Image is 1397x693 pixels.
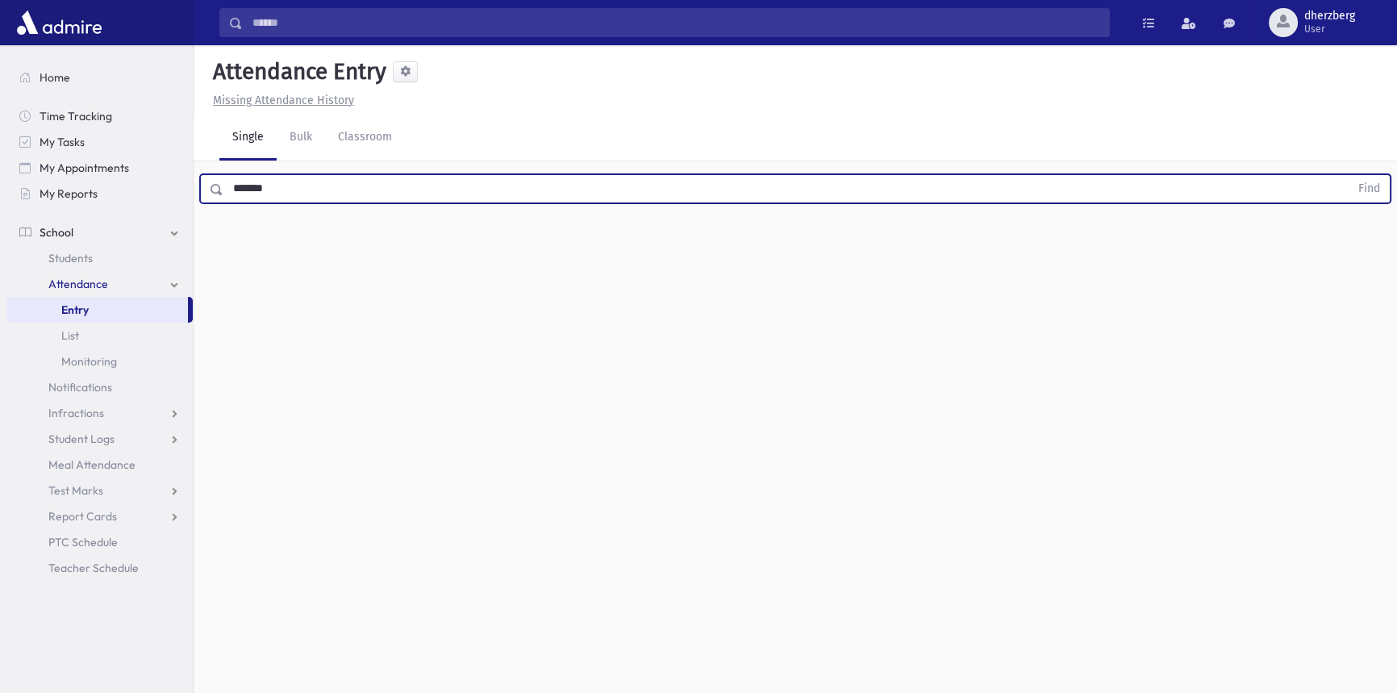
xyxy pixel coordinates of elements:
a: School [6,219,193,245]
a: Student Logs [6,426,193,452]
span: Time Tracking [40,109,112,123]
span: Test Marks [48,483,103,498]
span: Meal Attendance [48,457,136,472]
a: My Tasks [6,129,193,155]
img: AdmirePro [13,6,106,39]
button: Find [1349,175,1390,202]
a: Attendance [6,271,193,297]
a: Infractions [6,400,193,426]
span: Entry [61,303,89,317]
span: PTC Schedule [48,535,118,549]
span: Teacher Schedule [48,561,139,575]
span: Student Logs [48,432,115,446]
a: Entry [6,297,188,323]
span: Report Cards [48,509,117,524]
input: Search [243,8,1109,37]
span: Monitoring [61,354,117,369]
a: Bulk [277,115,325,161]
a: My Appointments [6,155,193,181]
u: Missing Attendance History [213,94,354,107]
h5: Attendance Entry [206,58,386,86]
span: Home [40,70,70,85]
span: Students [48,251,93,265]
a: Test Marks [6,478,193,503]
a: Notifications [6,374,193,400]
span: My Reports [40,186,98,201]
a: Monitoring [6,349,193,374]
a: Meal Attendance [6,452,193,478]
a: Single [219,115,277,161]
a: Time Tracking [6,103,193,129]
a: List [6,323,193,349]
span: Notifications [48,380,112,395]
a: Teacher Schedule [6,555,193,581]
span: dherzberg [1304,10,1355,23]
span: My Appointments [40,161,129,175]
span: Attendance [48,277,108,291]
a: Classroom [325,115,405,161]
span: My Tasks [40,135,85,149]
a: Students [6,245,193,271]
a: My Reports [6,181,193,207]
span: User [1304,23,1355,35]
a: Missing Attendance History [206,94,354,107]
a: Report Cards [6,503,193,529]
a: PTC Schedule [6,529,193,555]
span: Infractions [48,406,104,420]
span: School [40,225,73,240]
span: List [61,328,79,343]
a: Home [6,65,193,90]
